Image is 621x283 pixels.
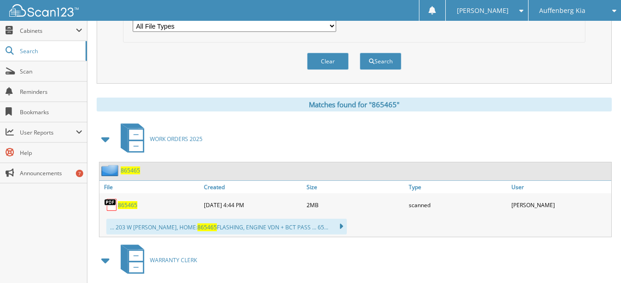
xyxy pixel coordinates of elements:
a: User [509,181,611,193]
span: Announcements [20,169,82,177]
button: Clear [307,53,349,70]
a: Size [304,181,406,193]
a: Created [202,181,304,193]
span: Cabinets [20,27,76,35]
span: Help [20,149,82,157]
a: 865465 [118,201,137,209]
iframe: Chat Widget [575,239,621,283]
div: 2MB [304,196,406,214]
span: WORK ORDERS 2025 [150,135,203,143]
button: Search [360,53,401,70]
div: ... 203 W [PERSON_NAME], HOME: FLASHING, ENGINE VDN + BCT PASS ... 65... [106,219,347,234]
a: WARRANTY CLERK [115,242,197,278]
div: Matches found for "865465" [97,98,612,111]
span: Reminders [20,88,82,96]
span: 865465 [197,223,217,231]
a: WORK ORDERS 2025 [115,121,203,157]
span: User Reports [20,129,76,136]
a: File [99,181,202,193]
a: 865465 [121,166,140,174]
span: Scan [20,68,82,75]
span: [PERSON_NAME] [457,8,509,13]
img: PDF.png [104,198,118,212]
span: WARRANTY CLERK [150,256,197,264]
div: 7 [76,170,83,177]
span: Bookmarks [20,108,82,116]
a: Type [406,181,509,193]
div: scanned [406,196,509,214]
span: Auffenberg Kia [539,8,585,13]
span: Search [20,47,81,55]
div: [DATE] 4:44 PM [202,196,304,214]
div: [PERSON_NAME] [509,196,611,214]
img: scan123-logo-white.svg [9,4,79,17]
img: folder2.png [101,165,121,176]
